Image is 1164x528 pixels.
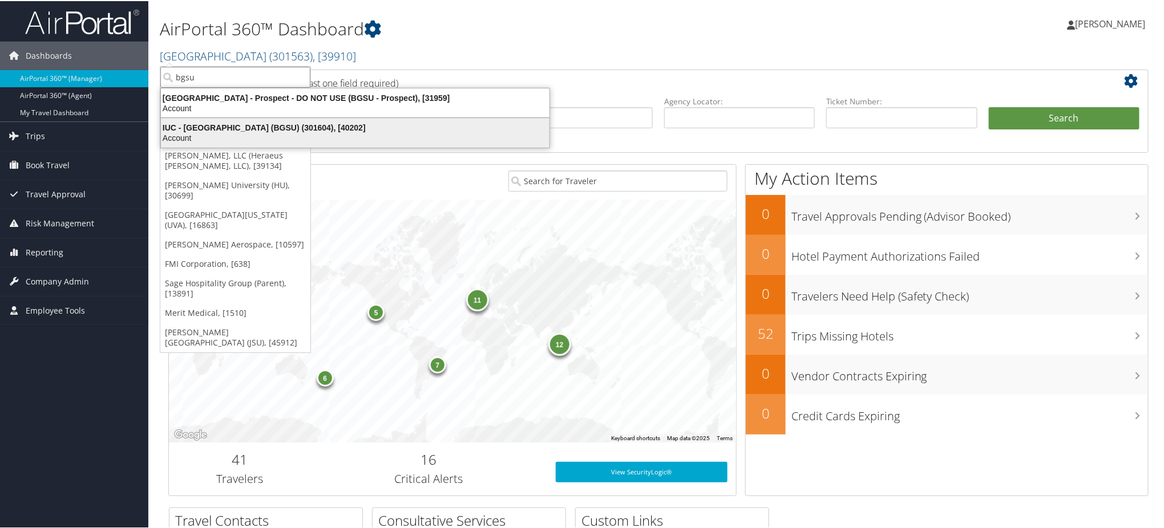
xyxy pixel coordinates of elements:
[791,202,1148,224] h3: Travel Approvals Pending (Advisor Booked)
[313,47,356,63] span: , [ 39910 ]
[667,434,710,440] span: Map data ©2025
[269,47,313,63] span: ( 301563 )
[160,253,310,273] a: FMI Corporation, [638]
[26,40,72,69] span: Dashboards
[791,401,1148,423] h3: Credit Cards Expiring
[160,66,310,87] input: Search Accounts
[154,92,556,102] div: [GEOGRAPHIC_DATA] - Prospect - DO NOT USE (BGSU - Prospect), [31959]
[746,194,1148,234] a: 0Travel Approvals Pending (Advisor Booked)
[746,203,786,222] h2: 0
[319,470,538,486] h3: Critical Alerts
[177,71,1058,90] h2: Airtinerary Lookup
[26,208,94,237] span: Risk Management
[160,302,310,322] a: Merit Medical, [1510]
[154,102,556,112] div: Account
[989,106,1139,129] button: Search
[508,169,727,190] input: Search for Traveler
[611,433,660,441] button: Keyboard shortcuts
[791,322,1148,343] h3: Trips Missing Hotels
[746,243,786,262] h2: 0
[1075,17,1146,29] span: [PERSON_NAME]
[791,242,1148,263] h3: Hotel Payment Authorizations Failed
[1067,6,1157,40] a: [PERSON_NAME]
[26,295,85,324] span: Employee Tools
[26,266,89,295] span: Company Admin
[289,76,398,88] span: (at least one field required)
[746,323,786,342] h2: 52
[746,354,1148,393] a: 0Vendor Contracts Expiring
[319,449,538,468] h2: 16
[746,283,786,302] h2: 0
[160,273,310,302] a: Sage Hospitality Group (Parent), [13891]
[502,95,653,106] label: Last Name:
[172,427,209,441] a: Open this area in Google Maps (opens a new window)
[160,204,310,234] a: [GEOGRAPHIC_DATA][US_STATE] (UVA), [16863]
[177,449,302,468] h2: 41
[746,403,786,422] h2: 0
[26,121,45,149] span: Trips
[154,121,556,132] div: IUC - [GEOGRAPHIC_DATA] (BGSU) (301604), [40202]
[317,368,334,385] div: 6
[746,314,1148,354] a: 52Trips Missing Hotels
[548,332,571,355] div: 12
[367,303,385,320] div: 5
[556,461,727,481] a: View SecurityLogic®
[429,355,446,372] div: 7
[717,434,733,440] a: Terms (opens in new tab)
[746,165,1148,189] h1: My Action Items
[160,322,310,351] a: [PERSON_NAME][GEOGRAPHIC_DATA] (JSU), [45912]
[466,287,489,310] div: 11
[746,393,1148,433] a: 0Credit Cards Expiring
[172,427,209,441] img: Google
[746,274,1148,314] a: 0Travelers Need Help (Safety Check)
[26,150,70,178] span: Book Travel
[791,362,1148,383] h3: Vendor Contracts Expiring
[25,7,139,34] img: airportal-logo.png
[826,95,977,106] label: Ticket Number:
[177,470,302,486] h3: Travelers
[160,47,356,63] a: [GEOGRAPHIC_DATA]
[154,132,556,142] div: Account
[160,234,310,253] a: [PERSON_NAME] Aerospace, [10597]
[160,145,310,174] a: [PERSON_NAME], LLC (Heraeus [PERSON_NAME], LLC), [39134]
[791,282,1148,303] h3: Travelers Need Help (Safety Check)
[26,237,63,266] span: Reporting
[160,174,310,204] a: [PERSON_NAME] University (HU), [30699]
[664,95,815,106] label: Agency Locator:
[746,363,786,382] h2: 0
[746,234,1148,274] a: 0Hotel Payment Authorizations Failed
[160,16,824,40] h1: AirPortal 360™ Dashboard
[26,179,86,208] span: Travel Approval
